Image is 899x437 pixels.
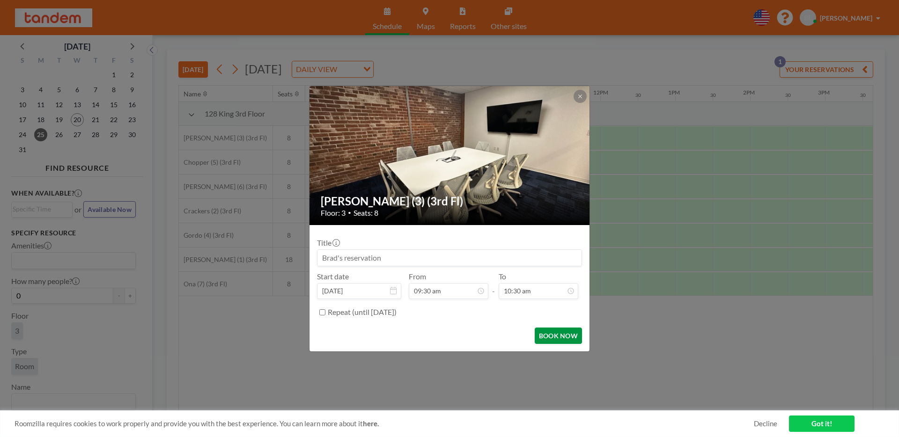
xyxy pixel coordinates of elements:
input: Brad's reservation [317,250,582,266]
button: BOOK NOW [535,328,582,344]
span: Floor: 3 [321,208,346,218]
a: here. [363,419,379,428]
img: 537.jpg [309,50,590,261]
span: - [492,275,495,296]
label: Title [317,238,339,248]
label: From [409,272,426,281]
a: Decline [754,419,777,428]
span: • [348,209,351,216]
span: Seats: 8 [354,208,378,218]
label: To [499,272,506,281]
h2: [PERSON_NAME] (3) (3rd Fl) [321,194,579,208]
span: Roomzilla requires cookies to work properly and provide you with the best experience. You can lea... [15,419,754,428]
a: Got it! [789,415,855,432]
label: Repeat (until [DATE]) [328,307,397,317]
label: Start date [317,272,349,281]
